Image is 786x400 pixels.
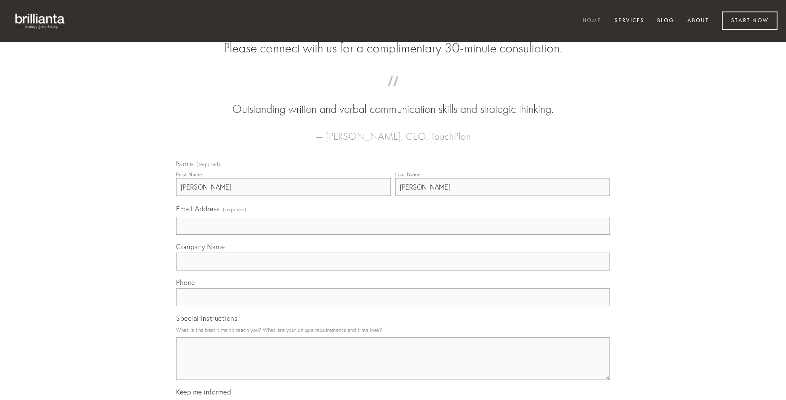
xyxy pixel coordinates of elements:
[176,40,610,56] h2: Please connect with us for a complimentary 30-minute consultation.
[176,242,225,251] span: Company Name
[9,9,72,33] img: brillianta - research, strategy, marketing
[190,118,596,145] figcaption: — [PERSON_NAME], CEO, TouchPlan
[190,84,596,101] span: “
[176,324,610,336] p: What is the best time to reach you? What are your unique requirements and timelines?
[176,314,237,322] span: Special Instructions
[176,204,220,213] span: Email Address
[577,14,607,28] a: Home
[652,14,680,28] a: Blog
[176,171,202,178] div: First Name
[609,14,650,28] a: Services
[196,162,220,167] span: (required)
[190,84,596,118] blockquote: Outstanding written and verbal communication skills and strategic thinking.
[176,159,194,168] span: Name
[223,204,247,215] span: (required)
[395,171,421,178] div: Last Name
[722,12,777,30] a: Start Now
[176,278,195,287] span: Phone
[682,14,715,28] a: About
[176,388,231,396] span: Keep me informed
